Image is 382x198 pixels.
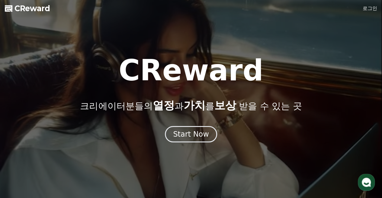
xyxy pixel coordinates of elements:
span: 열정 [152,99,174,112]
h1: CReward [119,56,263,85]
span: 홈 [19,157,23,162]
a: 대화 [40,148,78,163]
a: 홈 [2,148,40,163]
button: Start Now [165,126,217,142]
div: Start Now [173,129,209,139]
a: 로그인 [363,5,377,12]
a: CReward [5,4,50,13]
span: 보상 [214,99,236,112]
a: Start Now [165,132,217,138]
span: 가치 [183,99,205,112]
span: 설정 [93,157,101,162]
p: 크리에이터분들의 과 를 받을 수 있는 곳 [80,99,302,112]
span: CReward [14,4,50,13]
a: 설정 [78,148,116,163]
span: 대화 [55,157,63,162]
